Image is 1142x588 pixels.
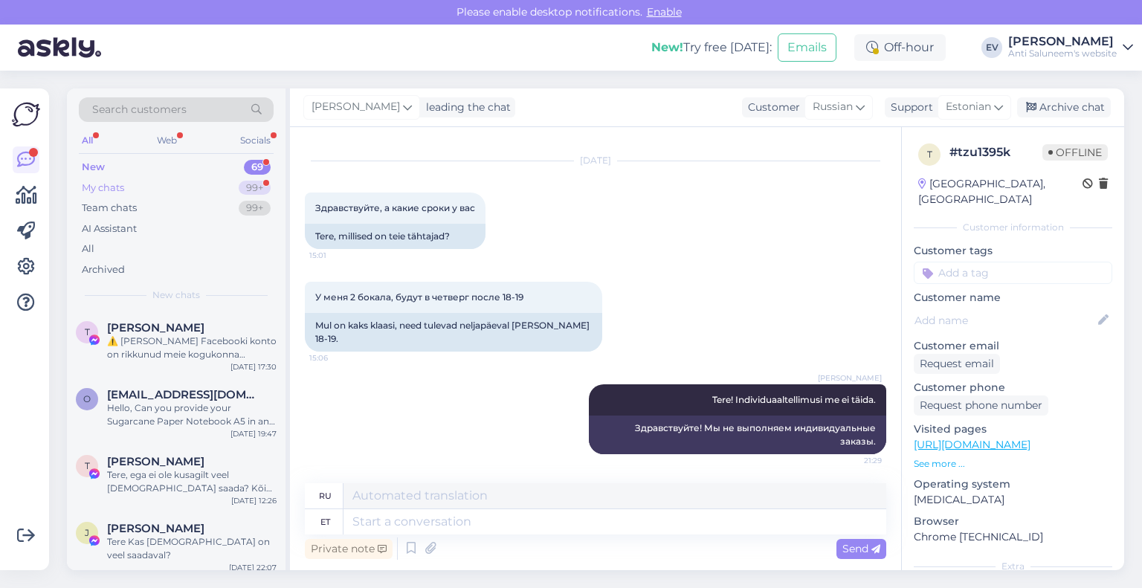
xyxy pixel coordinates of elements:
[914,438,1030,451] a: [URL][DOMAIN_NAME]
[914,395,1048,416] div: Request phone number
[885,100,933,115] div: Support
[949,143,1042,161] div: # tzu1395k
[420,100,511,115] div: leading the chat
[107,455,204,468] span: Triin Mägi
[589,416,886,454] div: Здравствуйте! Мы не выполняем индивидуальные заказы.
[107,468,277,495] div: Tere, ega ei ole kusagilt veel [DEMOGRAPHIC_DATA] saada? Kõik läksid välja
[82,201,137,216] div: Team chats
[231,495,277,506] div: [DATE] 12:26
[85,460,90,471] span: T
[927,149,932,160] span: t
[914,262,1112,284] input: Add a tag
[237,131,274,150] div: Socials
[854,34,946,61] div: Off-hour
[85,326,90,337] span: T
[309,250,365,261] span: 15:01
[813,99,853,115] span: Russian
[229,562,277,573] div: [DATE] 22:07
[320,509,330,534] div: et
[305,154,886,167] div: [DATE]
[914,380,1112,395] p: Customer phone
[107,388,262,401] span: otopix@gmail.com
[82,262,125,277] div: Archived
[82,242,94,256] div: All
[305,539,393,559] div: Private note
[914,290,1112,306] p: Customer name
[642,5,686,19] span: Enable
[914,529,1112,545] p: Chrome [TECHNICAL_ID]
[244,160,271,175] div: 69
[92,102,187,117] span: Search customers
[1008,36,1133,59] a: [PERSON_NAME]Anti Saluneem's website
[914,560,1112,573] div: Extra
[239,201,271,216] div: 99+
[315,202,475,213] span: Здравствуйте, а какие сроки у вас
[152,288,200,302] span: New chats
[305,224,485,249] div: Tere, millised on teie tähtajad?
[1008,48,1117,59] div: Anti Saluneem's website
[107,535,277,562] div: Tere Kas [DEMOGRAPHIC_DATA] on veel saadaval?
[83,393,91,404] span: o
[82,222,137,236] div: AI Assistant
[842,542,880,555] span: Send
[309,352,365,364] span: 15:06
[914,457,1112,471] p: See more ...
[651,40,683,54] b: New!
[712,394,876,405] span: Tere! Individuaaltellimusi me ei täida.
[742,100,800,115] div: Customer
[12,100,40,129] img: Askly Logo
[914,476,1112,492] p: Operating system
[305,313,602,352] div: Mul on kaks klaasi, need tulevad neljapäeval [PERSON_NAME] 18-19.
[1017,97,1111,117] div: Archive chat
[315,291,523,303] span: У меня 2 бокала, будут в четверг после 18-19
[981,37,1002,58] div: EV
[946,99,991,115] span: Estonian
[818,372,882,384] span: [PERSON_NAME]
[914,338,1112,354] p: Customer email
[918,176,1083,207] div: [GEOGRAPHIC_DATA], [GEOGRAPHIC_DATA]
[82,181,124,196] div: My chats
[79,131,96,150] div: All
[1008,36,1117,48] div: [PERSON_NAME]
[914,243,1112,259] p: Customer tags
[230,361,277,372] div: [DATE] 17:30
[312,99,400,115] span: [PERSON_NAME]
[107,401,277,428] div: Hello, Can you provide your Sugarcane Paper Notebook A5 in an unlined (blank) version? The produc...
[651,39,772,56] div: Try free [DATE]:
[82,160,105,175] div: New
[239,181,271,196] div: 99+
[914,312,1095,329] input: Add name
[154,131,180,150] div: Web
[107,335,277,361] div: ⚠️ [PERSON_NAME] Facebooki konto on rikkunud meie kogukonna standardeid. Meie süsteem on saanud p...
[230,428,277,439] div: [DATE] 19:47
[85,527,89,538] span: J
[778,33,836,62] button: Emails
[319,483,332,508] div: ru
[826,455,882,466] span: 21:29
[914,492,1112,508] p: [MEDICAL_DATA]
[914,421,1112,437] p: Visited pages
[107,522,204,535] span: Jaanika Palmik
[914,354,1000,374] div: Request email
[914,514,1112,529] p: Browser
[107,321,204,335] span: Tom Haja
[1042,144,1108,161] span: Offline
[914,221,1112,234] div: Customer information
